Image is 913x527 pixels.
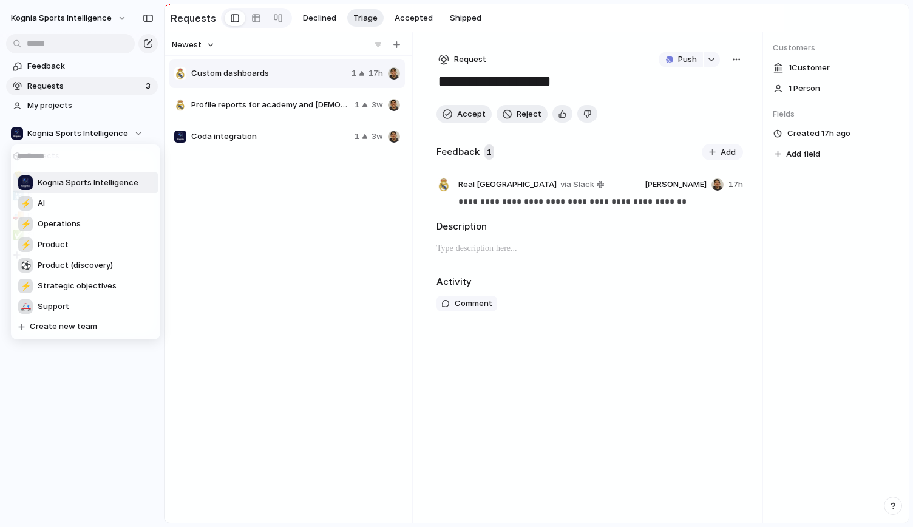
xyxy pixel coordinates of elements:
[18,279,33,293] div: ⚡
[18,217,33,231] div: ⚡
[38,239,69,251] span: Product
[38,301,69,313] span: Support
[18,299,33,314] div: 🚑
[38,177,138,189] span: Kognia Sports Intelligence
[38,280,117,292] span: Strategic objectives
[30,321,97,333] span: Create new team
[18,196,33,211] div: ⚡
[18,258,33,273] div: ⚽
[38,218,81,230] span: Operations
[18,237,33,252] div: ⚡
[38,259,113,271] span: Product (discovery)
[38,197,45,209] span: AI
